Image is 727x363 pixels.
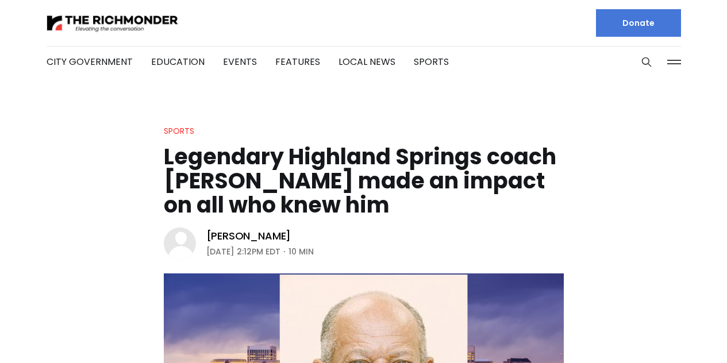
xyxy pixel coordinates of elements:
[206,245,280,258] time: [DATE] 2:12PM EDT
[151,55,205,68] a: Education
[414,55,449,68] a: Sports
[47,13,179,33] img: The Richmonder
[164,145,564,217] h1: Legendary Highland Springs coach [PERSON_NAME] made an impact on all who knew him
[339,55,395,68] a: Local News
[275,55,320,68] a: Features
[223,55,257,68] a: Events
[206,229,291,243] a: [PERSON_NAME]
[596,9,681,37] a: Donate
[440,307,727,363] iframe: portal-trigger
[289,245,314,258] span: 10 min
[638,53,655,71] button: Search this site
[164,125,194,137] a: Sports
[47,55,133,68] a: City Government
